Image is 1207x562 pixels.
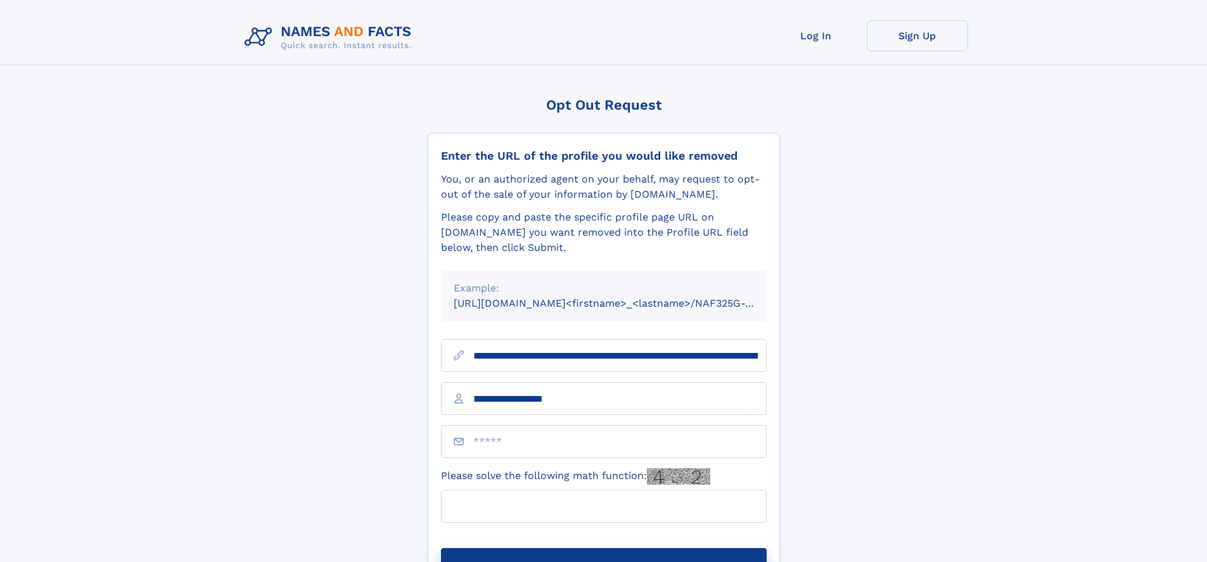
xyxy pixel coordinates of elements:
[441,210,767,255] div: Please copy and paste the specific profile page URL on [DOMAIN_NAME] you want removed into the Pr...
[441,149,767,163] div: Enter the URL of the profile you would like removed
[441,468,710,485] label: Please solve the following math function:
[454,281,754,296] div: Example:
[428,97,780,113] div: Opt Out Request
[454,297,791,309] small: [URL][DOMAIN_NAME]<firstname>_<lastname>/NAF325G-xxxxxxxx
[765,20,867,51] a: Log In
[441,172,767,202] div: You, or an authorized agent on your behalf, may request to opt-out of the sale of your informatio...
[867,20,968,51] a: Sign Up
[239,20,422,54] img: Logo Names and Facts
